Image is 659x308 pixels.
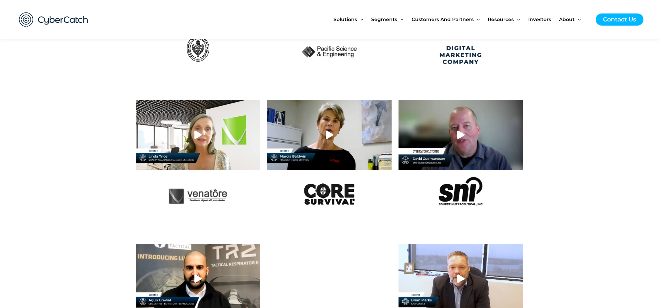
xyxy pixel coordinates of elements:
[333,5,589,34] nav: Site Navigation: New Main Menu
[528,5,551,34] span: Investors
[397,5,403,34] span: Menu Toggle
[596,13,643,26] a: Contact Us
[474,5,480,34] span: Menu Toggle
[575,5,581,34] span: Menu Toggle
[528,5,559,34] a: Investors
[333,5,357,34] span: Solutions
[12,5,95,34] img: CyberCatch
[371,5,397,34] span: Segments
[514,5,520,34] span: Menu Toggle
[357,5,363,34] span: Menu Toggle
[412,5,474,34] span: Customers and Partners
[488,5,514,34] span: Resources
[559,5,575,34] span: About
